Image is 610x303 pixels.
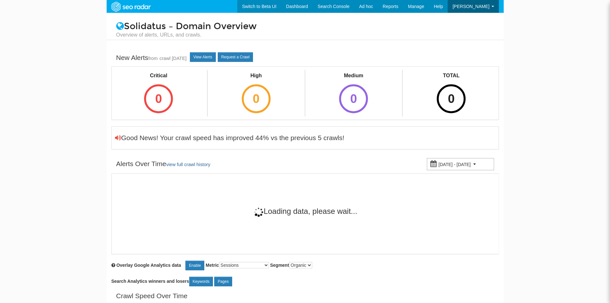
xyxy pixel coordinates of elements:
div: High [236,72,276,80]
span: Help [434,4,443,9]
img: 11-4dc14fe5df68d2ae899e237faf9264d6df02605dd655368cb856cd6ce75c7573.gif [253,207,264,217]
span: [PERSON_NAME] [452,4,489,9]
select: Metric [219,262,269,268]
small: Overview of alerts, URLs, and crawls. [116,31,494,38]
div: 0 [437,84,466,113]
label: Metric [206,262,269,268]
span: Loading data, please wait... [253,207,357,215]
a: view full crawl history [166,162,210,167]
div: Critical [138,72,179,80]
span: Ad hoc [359,4,373,9]
div: 0 [242,84,271,113]
div: New Alerts [116,53,187,63]
a: Pages [214,277,232,286]
img: SEORadar [109,1,153,13]
a: Request a Crawl [218,52,253,62]
a: Enable [185,261,204,270]
div: Alerts Over Time [116,159,210,169]
span: Reports [383,4,398,9]
a: Keywords [189,277,213,286]
span: Search Console [318,4,350,9]
a: View Alerts [190,52,216,62]
div: Good News! Your crawl speed has improved 44% vs the previous 5 crawls! [115,133,345,143]
small: [DATE] - [DATE] [438,162,471,167]
div: TOTAL [431,72,471,80]
div: Medium [333,72,374,80]
div: 0 [144,84,173,113]
h1: Solidatus – Domain Overview [111,21,499,38]
a: crawl [DATE] [159,56,187,61]
small: from [148,56,158,61]
div: 0 [339,84,368,113]
div: Crawl Speed Over Time [116,291,188,301]
span: Manage [408,4,424,9]
span: Overlay chart with Google Analytics data [116,263,181,268]
label: Search Analytics winners and losers [111,277,232,286]
label: Segment [270,262,312,268]
select: Segment [289,262,312,268]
